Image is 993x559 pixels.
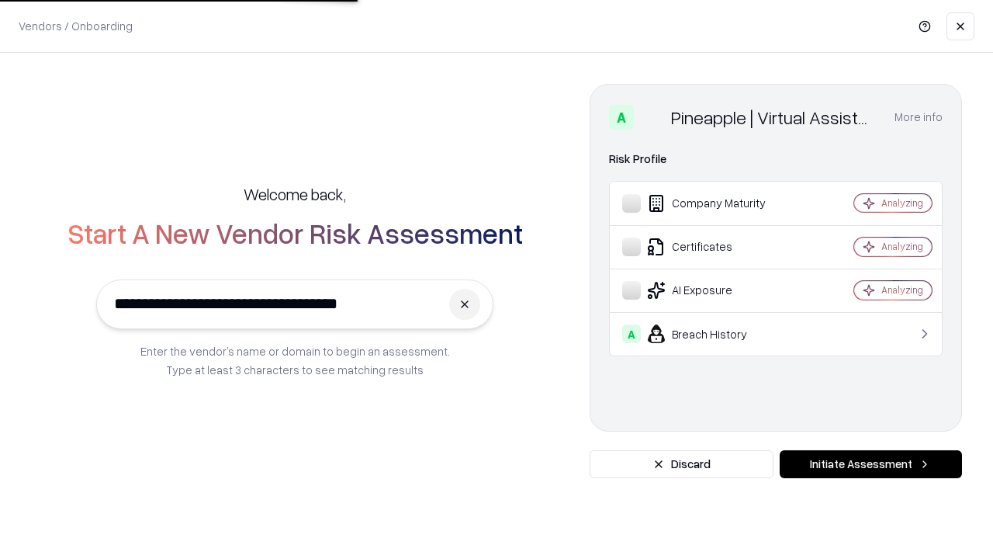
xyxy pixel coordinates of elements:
[780,450,962,478] button: Initiate Assessment
[67,217,523,248] h2: Start A New Vendor Risk Assessment
[19,18,133,34] p: Vendors / Onboarding
[622,238,808,256] div: Certificates
[640,105,665,130] img: Pineapple | Virtual Assistant Agency
[244,183,346,205] h5: Welcome back,
[622,325,808,343] div: Breach History
[671,105,876,130] div: Pineapple | Virtual Assistant Agency
[622,194,808,213] div: Company Maturity
[590,450,773,478] button: Discard
[881,240,923,253] div: Analyzing
[622,281,808,300] div: AI Exposure
[894,103,943,131] button: More info
[881,283,923,297] div: Analyzing
[609,105,634,130] div: A
[622,325,641,343] div: A
[881,196,923,210] div: Analyzing
[609,150,943,168] div: Risk Profile
[140,342,450,379] p: Enter the vendor’s name or domain to begin an assessment. Type at least 3 characters to see match...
